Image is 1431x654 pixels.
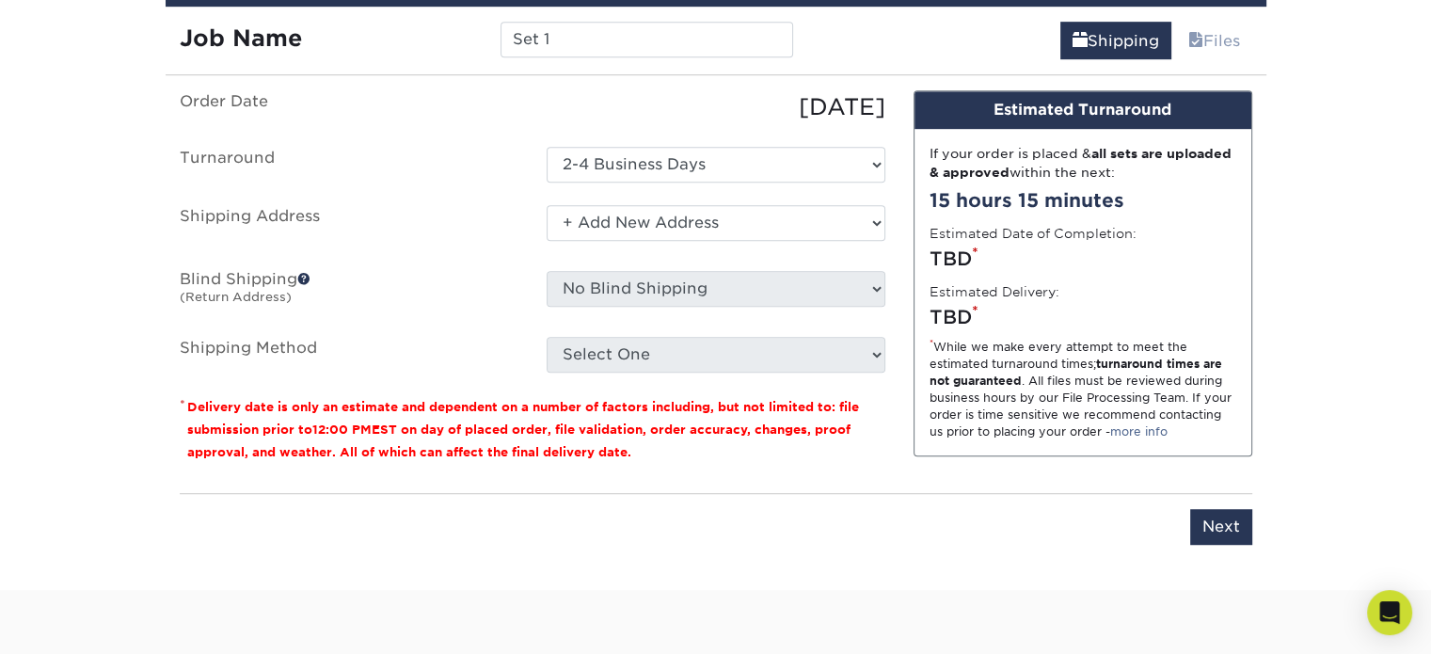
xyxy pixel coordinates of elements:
[1060,22,1171,59] a: Shipping
[930,144,1236,183] div: If your order is placed & within the next:
[1367,590,1412,635] div: Open Intercom Messenger
[930,224,1137,243] label: Estimated Date of Completion:
[930,357,1222,388] strong: turnaround times are not guaranteed
[930,303,1236,331] div: TBD
[1188,32,1203,50] span: files
[930,282,1059,301] label: Estimated Delivery:
[312,423,372,437] span: 12:00 PM
[166,147,533,183] label: Turnaround
[166,337,533,373] label: Shipping Method
[166,271,533,314] label: Blind Shipping
[180,290,292,304] small: (Return Address)
[187,400,859,459] small: Delivery date is only an estimate and dependent on a number of factors including, but not limited...
[914,91,1251,129] div: Estimated Turnaround
[1110,424,1168,439] a: more info
[1190,509,1252,545] input: Next
[1176,22,1252,59] a: Files
[930,186,1236,215] div: 15 hours 15 minutes
[1073,32,1088,50] span: shipping
[180,24,302,52] strong: Job Name
[930,245,1236,273] div: TBD
[501,22,793,57] input: Enter a job name
[166,90,533,124] label: Order Date
[930,339,1236,440] div: While we make every attempt to meet the estimated turnaround times; . All files must be reviewed ...
[166,205,533,248] label: Shipping Address
[533,90,899,124] div: [DATE]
